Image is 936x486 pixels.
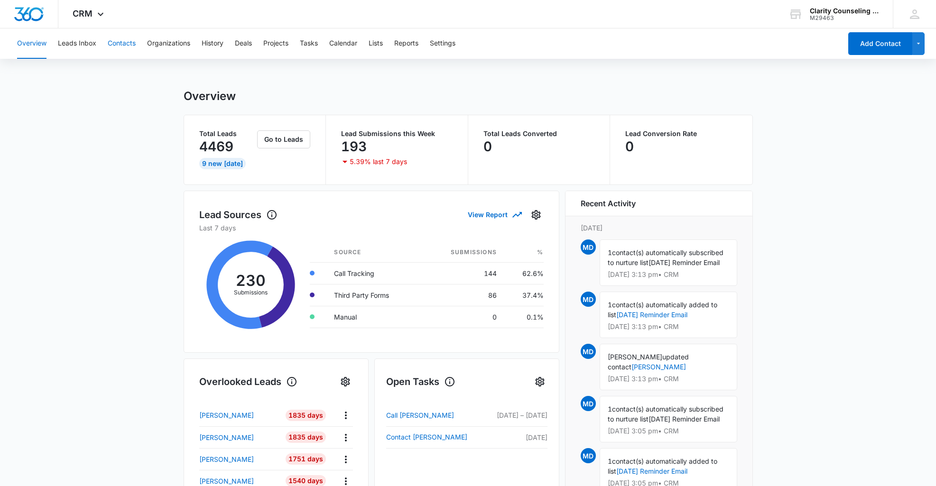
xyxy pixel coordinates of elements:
[147,28,190,59] button: Organizations
[848,32,912,55] button: Add Contact
[58,28,96,59] button: Leads Inbox
[421,262,504,284] td: 144
[608,376,729,382] p: [DATE] 3:13 pm • CRM
[528,207,544,222] button: Settings
[326,262,421,284] td: Call Tracking
[263,28,288,59] button: Projects
[649,415,720,423] span: [DATE] Reminder Email
[608,457,717,475] span: contact(s) automatically added to list
[608,428,729,434] p: [DATE] 3:05 pm • CRM
[199,223,544,233] p: Last 7 days
[286,431,326,443] div: 1835 Days
[286,453,326,465] div: 1751 Days
[504,242,543,263] th: %
[532,374,547,389] button: Settings
[608,353,662,361] span: [PERSON_NAME]
[202,28,223,59] button: History
[386,431,485,443] a: Contact [PERSON_NAME]
[421,284,504,306] td: 86
[608,405,612,413] span: 1
[286,410,326,421] div: 1835 Days
[350,158,407,165] p: 5.39% last 7 days
[430,28,455,59] button: Settings
[199,476,254,486] p: [PERSON_NAME]
[608,323,729,330] p: [DATE] 3:13 pm • CRM
[235,28,252,59] button: Deals
[199,454,279,464] a: [PERSON_NAME]
[616,467,687,475] a: [DATE] Reminder Email
[608,457,612,465] span: 1
[608,248,723,266] span: contact(s) automatically subscribed to nurture list
[608,271,729,278] p: [DATE] 3:13 pm • CRM
[73,9,93,18] span: CRM
[199,130,256,137] p: Total Leads
[199,139,233,154] p: 4469
[199,410,254,420] p: [PERSON_NAME]
[338,452,353,467] button: Actions
[108,28,136,59] button: Contacts
[608,301,612,309] span: 1
[326,284,421,306] td: Third Party Forms
[608,301,717,319] span: contact(s) automatically added to list
[257,135,310,143] a: Go to Leads
[581,198,636,209] h6: Recent Activity
[300,28,318,59] button: Tasks
[625,139,634,154] p: 0
[338,374,353,389] button: Settings
[386,375,455,389] h1: Open Tasks
[338,430,353,445] button: Actions
[199,432,254,442] p: [PERSON_NAME]
[649,258,720,266] span: [DATE] Reminder Email
[199,476,279,486] a: [PERSON_NAME]
[326,306,421,328] td: Manual
[504,306,543,328] td: 0.1%
[421,242,504,263] th: Submissions
[581,239,596,255] span: MD
[394,28,418,59] button: Reports
[485,432,547,442] p: [DATE]
[199,158,246,169] div: 9 New [DATE]
[199,208,278,222] h1: Lead Sources
[483,130,595,137] p: Total Leads Converted
[625,130,737,137] p: Lead Conversion Rate
[468,206,521,223] button: View Report
[504,262,543,284] td: 62.6%
[581,223,737,233] p: [DATE]
[581,344,596,359] span: MD
[199,454,254,464] p: [PERSON_NAME]
[616,311,687,319] a: [DATE] Reminder Email
[581,448,596,463] span: MD
[199,432,279,442] a: [PERSON_NAME]
[608,405,723,423] span: contact(s) automatically subscribed to nurture list
[341,130,453,137] p: Lead Submissions this Week
[184,89,236,103] h1: Overview
[810,15,879,21] div: account id
[17,28,46,59] button: Overview
[631,363,686,371] a: [PERSON_NAME]
[199,375,297,389] h1: Overlooked Leads
[810,7,879,15] div: account name
[504,284,543,306] td: 37.4%
[326,242,421,263] th: Source
[199,410,279,420] a: [PERSON_NAME]
[341,139,367,154] p: 193
[329,28,357,59] button: Calendar
[581,292,596,307] span: MD
[369,28,383,59] button: Lists
[257,130,310,148] button: Go to Leads
[421,306,504,328] td: 0
[483,139,492,154] p: 0
[581,396,596,411] span: MD
[386,410,485,421] a: Call [PERSON_NAME]
[608,248,612,257] span: 1
[338,408,353,422] button: Actions
[485,410,547,420] p: [DATE] – [DATE]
